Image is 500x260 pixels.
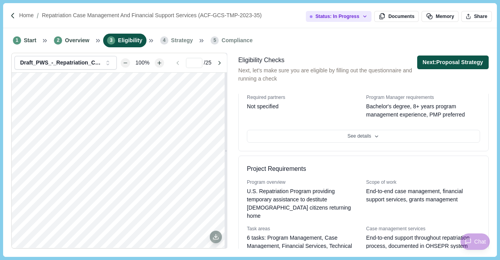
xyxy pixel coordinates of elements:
[247,164,306,174] h3: Project Requirements
[20,59,102,66] div: Draft_PWS_-_Repatriation_Case_Management_and_Financial_Services_5_16_25_Draft_26118977.pdf
[160,36,168,45] span: 4
[14,56,116,70] button: Draft_PWS_-_Repatriation_Case_Management_and_Financial_Services_5_16_25_Draft_26118977.pdf
[247,130,480,143] button: See details
[366,94,480,101] div: Program Manager requirements
[75,141,159,146] span: Administration for Children and Families
[213,58,227,68] button: Go to next page
[417,56,489,69] button: Next:Proposal Strategy
[118,195,127,200] span: , 202
[366,226,480,233] div: Case management services
[42,11,262,20] a: Repatriation Case Management and Financial Support Services (ACF-GCS-TMP-2023-35)
[366,234,480,250] div: End-to-end support throughout repatriation process, documented in OHSEPR system
[164,185,180,189] span: Services
[238,66,417,83] span: Next, let's make sure you are eligible by filling out the questionnaire and running a check
[127,195,130,200] span: 5
[24,36,36,45] span: Start
[247,94,361,101] div: Required partners
[132,59,154,67] div: 100%
[238,56,417,65] div: Eligibility Checks
[50,152,182,157] span: Office of Human Services Emergency Preparedness and Response
[247,187,361,220] div: U.S. Repatriation Program providing temporary assistance to destitute [DEMOGRAPHIC_DATA] citizens...
[474,238,486,246] span: Chat
[9,12,16,19] img: Forward slash icon
[53,185,145,189] span: Repatriation Case Management and Financial
[13,36,21,45] span: 1
[366,187,480,204] div: End-to-end case management, financial support services, grants management
[461,233,490,250] button: Chat
[54,36,62,45] span: 2
[118,36,142,45] span: Eligibility
[204,59,211,67] span: / 25
[155,58,164,68] button: Zoom in
[65,36,89,45] span: Overview
[75,132,159,136] span: PERFORMANCE WORK STATEMENT
[247,102,279,111] div: Not specified
[34,12,42,19] img: Forward slash icon
[89,163,144,167] span: U.S. Repatriation Program
[211,36,219,45] span: 5
[171,58,185,68] button: Go to previous page
[121,58,130,68] button: Zoom out
[366,102,480,119] div: Bachelor's degree, 8+ years program management experience, PMP preferred
[146,185,163,189] span: Support
[103,195,118,200] span: [DATE]
[19,11,34,20] a: Home
[366,179,480,186] div: Scope of work
[86,174,147,178] span: Performance Work Statement
[107,36,115,45] span: 3
[247,226,361,233] div: Task areas
[171,36,193,45] span: Strategy
[247,179,361,186] div: Program overview
[221,36,252,45] span: Compliance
